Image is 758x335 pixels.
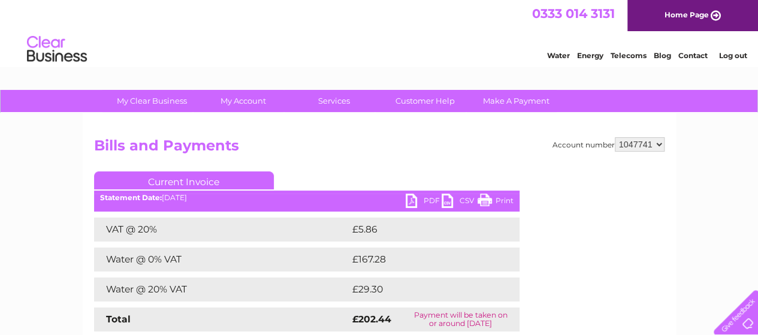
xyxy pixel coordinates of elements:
a: My Account [194,90,292,112]
td: £29.30 [349,277,496,301]
a: PDF [406,194,442,211]
div: Account number [552,137,665,152]
h2: Bills and Payments [94,137,665,160]
b: Statement Date: [100,193,162,202]
a: Print [478,194,514,211]
a: Make A Payment [467,90,566,112]
div: [DATE] [94,194,520,202]
td: £167.28 [349,248,497,271]
a: Services [285,90,383,112]
td: VAT @ 20% [94,218,349,242]
td: Water @ 20% VAT [94,277,349,301]
a: Customer Help [376,90,475,112]
a: Telecoms [611,51,647,60]
strong: £202.44 [352,313,391,325]
img: logo.png [26,31,87,68]
td: Water @ 0% VAT [94,248,349,271]
div: Clear Business is a trading name of Verastar Limited (registered in [GEOGRAPHIC_DATA] No. 3667643... [96,7,663,58]
a: Water [547,51,570,60]
strong: Total [106,313,131,325]
a: CSV [442,194,478,211]
a: Log out [718,51,747,60]
td: £5.86 [349,218,492,242]
a: Energy [577,51,603,60]
td: Payment will be taken on or around [DATE] [402,307,520,331]
a: Current Invoice [94,171,274,189]
a: Contact [678,51,708,60]
a: 0333 014 3131 [532,6,615,21]
a: Blog [654,51,671,60]
a: My Clear Business [102,90,201,112]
